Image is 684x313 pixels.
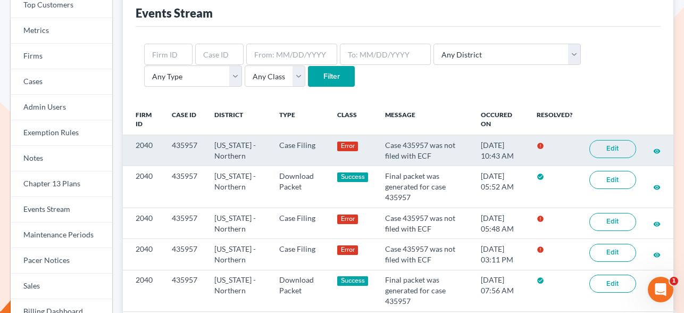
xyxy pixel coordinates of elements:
th: Resolved? [528,104,581,135]
a: Edit [589,275,636,293]
th: Firm ID [123,104,163,135]
div: Error [337,215,358,224]
td: [US_STATE] - Northern [206,239,271,270]
a: Pacer Notices [11,248,112,274]
td: 435957 [163,270,206,311]
th: Case ID [163,104,206,135]
th: District [206,104,271,135]
div: Error [337,245,358,255]
span: 1 [670,277,678,285]
a: Admin Users [11,95,112,120]
a: visibility [653,219,661,228]
th: Class [329,104,377,135]
a: Events Stream [11,197,112,223]
td: [US_STATE] - Northern [206,270,271,311]
td: Download Packet [271,166,329,208]
td: Final packet was generated for case 435957 [377,270,472,311]
div: Success [337,276,368,286]
th: Occured On [472,104,528,135]
td: Case Filing [271,208,329,238]
td: 435957 [163,239,206,270]
td: 2040 [123,239,163,270]
a: Edit [589,171,636,189]
a: Notes [11,146,112,171]
i: visibility [653,220,661,228]
a: Firms [11,44,112,69]
a: visibility [653,250,661,259]
i: error [537,215,544,223]
td: Case 435957 was not filed with ECF [377,239,472,270]
td: [US_STATE] - Northern [206,208,271,238]
th: Message [377,104,472,135]
div: Error [337,142,358,151]
i: check_circle [537,277,544,284]
td: Case 435957 was not filed with ECF [377,135,472,166]
a: Cases [11,69,112,95]
input: To: MM/DD/YYYY [340,44,431,65]
input: Filter [308,66,355,87]
td: [DATE] 07:56 AM [472,270,528,311]
input: From: MM/DD/YYYY [246,44,337,65]
a: Exemption Rules [11,120,112,146]
td: 2040 [123,135,163,166]
td: Download Packet [271,270,329,311]
a: Chapter 13 Plans [11,171,112,197]
a: visibility [653,182,661,191]
td: Case Filing [271,135,329,166]
i: visibility [653,251,661,259]
td: 2040 [123,208,163,238]
td: 435957 [163,135,206,166]
th: Type [271,104,329,135]
td: [US_STATE] - Northern [206,135,271,166]
i: visibility [653,184,661,191]
td: 2040 [123,166,163,208]
div: Success [337,172,368,182]
td: [DATE] 10:43 AM [472,135,528,166]
i: check_circle [537,173,544,180]
iframe: Intercom live chat [648,277,673,302]
td: Final packet was generated for case 435957 [377,166,472,208]
td: 2040 [123,270,163,311]
i: visibility [653,147,661,155]
a: Sales [11,274,112,299]
input: Case ID [195,44,244,65]
td: Case 435957 was not filed with ECF [377,208,472,238]
td: [DATE] 03:11 PM [472,239,528,270]
input: Firm ID [144,44,193,65]
td: [US_STATE] - Northern [206,166,271,208]
i: error [537,142,544,150]
i: error [537,246,544,253]
td: [DATE] 05:52 AM [472,166,528,208]
td: [DATE] 05:48 AM [472,208,528,238]
a: Edit [589,213,636,231]
a: Metrics [11,18,112,44]
td: 435957 [163,166,206,208]
a: Maintenance Periods [11,223,112,248]
a: Edit [589,244,636,262]
div: Events Stream [136,5,213,21]
a: visibility [653,146,661,155]
td: Case Filing [271,239,329,270]
td: 435957 [163,208,206,238]
a: Edit [589,140,636,158]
